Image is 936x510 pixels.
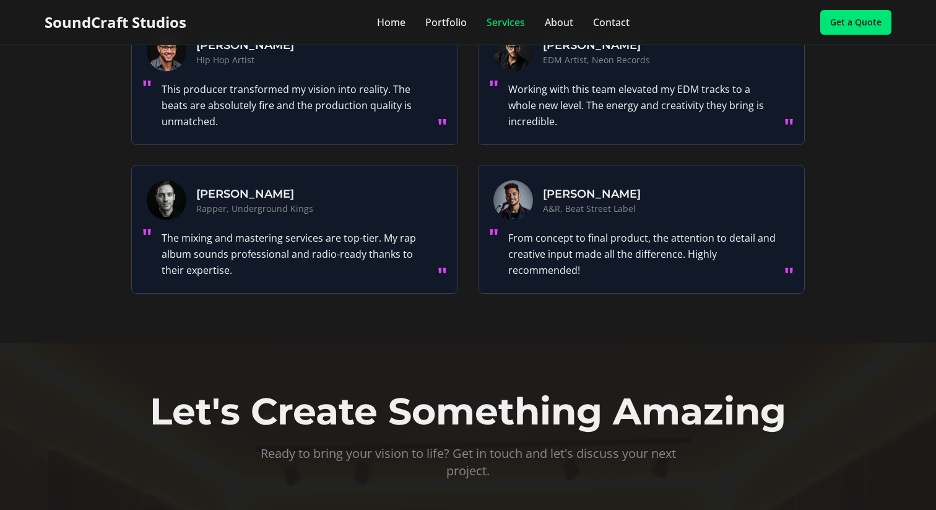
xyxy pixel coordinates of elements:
[425,15,467,30] a: Portfolio
[45,12,186,32] a: SoundCraft Studios
[196,185,313,203] h3: [PERSON_NAME]
[487,15,525,30] a: Services
[493,32,533,71] img: Sarah Chen headshot
[142,225,152,250] span: "
[196,54,294,66] p: Hip Hop Artist
[593,15,630,30] a: Contact
[147,32,186,71] img: Marcus Johnson headshot
[377,15,405,30] a: Home
[437,115,448,139] span: "
[543,203,641,215] p: A&R, Beat Street Label
[820,10,891,35] a: Get a Quote
[493,180,533,220] img: Isabella Rodriguez headshot
[488,76,499,101] span: "
[543,185,641,203] h3: [PERSON_NAME]
[147,180,186,220] img: Andre Williams headshot
[784,263,794,288] span: "
[543,54,650,66] p: EDM Artist, Neon Records
[493,81,789,130] p: Working with this team elevated my EDM tracks to a whole new level. The energy and creativity the...
[493,230,789,278] p: From concept to final product, the attention to detail and creative input made all the difference...
[543,37,650,54] h3: [PERSON_NAME]
[196,203,313,215] p: Rapper, Underground Kings
[196,37,294,54] h3: [PERSON_NAME]
[784,115,794,139] span: "
[147,81,443,130] p: This producer transformed my vision into reality. The beats are absolutely fire and the productio...
[488,225,499,250] span: "
[147,230,443,278] p: The mixing and mastering services are top-tier. My rap album sounds professional and radio-ready ...
[437,263,448,288] span: "
[260,445,676,480] p: Ready to bring your vision to life? Get in touch and let's discuss your next project.
[545,15,573,30] a: About
[54,393,882,430] h2: Let's Create Something Amazing
[142,76,152,101] span: "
